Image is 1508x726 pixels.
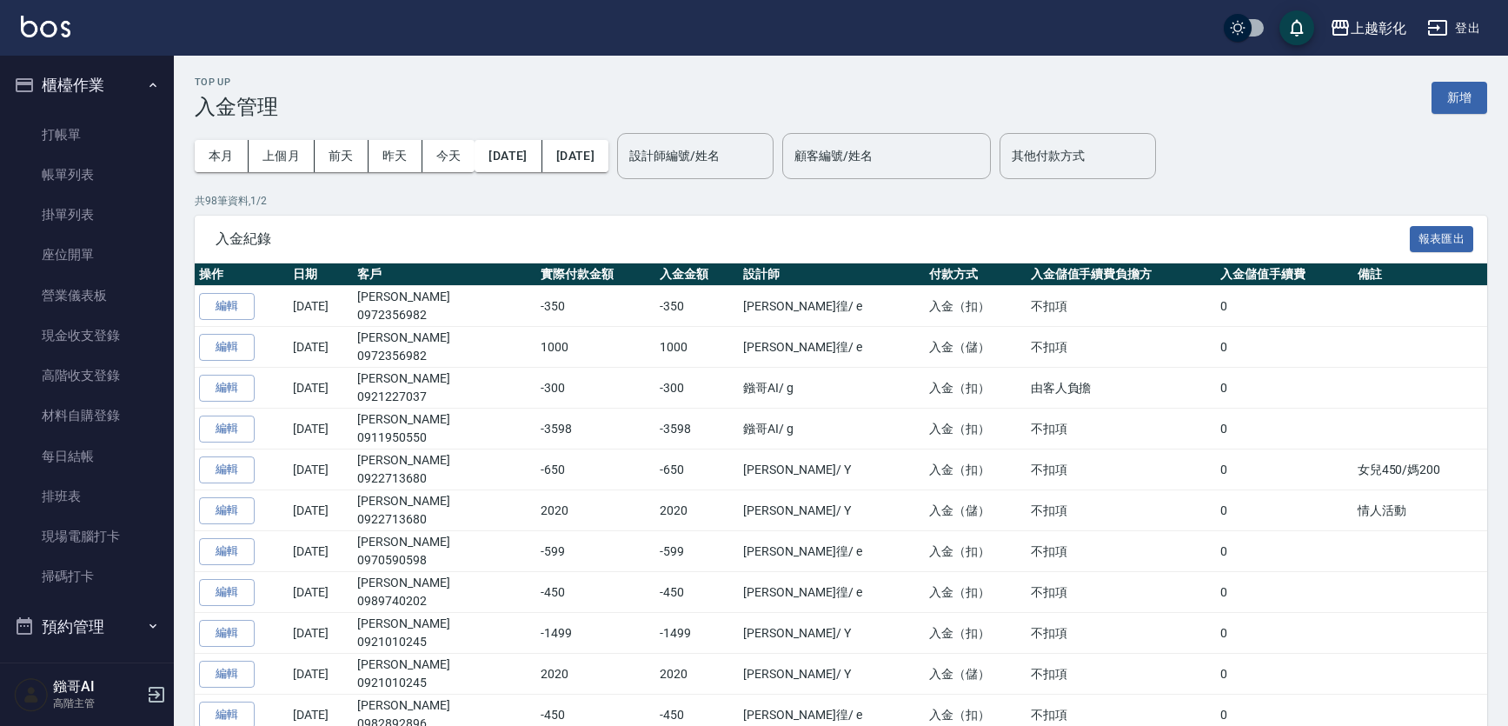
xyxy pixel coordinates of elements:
[655,409,739,450] td: -3598
[7,476,167,516] a: 排班表
[536,327,655,368] td: 1000
[369,140,422,172] button: 昨天
[216,230,1410,248] span: 入金紀錄
[1216,654,1352,695] td: 0
[536,263,655,286] th: 實際付款金額
[655,286,739,327] td: -350
[925,450,1026,490] td: 入金（扣）
[249,140,315,172] button: 上個月
[655,368,739,409] td: -300
[357,551,532,569] p: 0970590598
[199,375,255,402] button: 編輯
[1410,226,1474,253] button: 報表匯出
[289,450,353,490] td: [DATE]
[655,450,739,490] td: -650
[289,327,353,368] td: [DATE]
[1323,10,1413,46] button: 上越彰化
[14,677,49,712] img: Person
[357,592,532,610] p: 0989740202
[7,516,167,556] a: 現場電腦打卡
[739,327,925,368] td: [PERSON_NAME]徨 / e
[925,654,1026,695] td: 入金（儲）
[542,140,608,172] button: [DATE]
[739,368,925,409] td: 鏹哥AI / g
[353,613,536,654] td: [PERSON_NAME]
[353,654,536,695] td: [PERSON_NAME]
[536,490,655,531] td: 2020
[7,316,167,356] a: 現金收支登錄
[195,77,278,88] h2: Top Up
[357,510,532,529] p: 0922713680
[1026,490,1217,531] td: 不扣項
[357,674,532,692] p: 0921010245
[1026,531,1217,572] td: 不扣項
[199,620,255,647] button: 編輯
[1216,409,1352,450] td: 0
[353,409,536,450] td: [PERSON_NAME]
[739,490,925,531] td: [PERSON_NAME] / Y
[1026,263,1217,286] th: 入金儲值手續費負擔方
[536,613,655,654] td: -1499
[739,286,925,327] td: [PERSON_NAME]徨 / e
[7,115,167,155] a: 打帳單
[357,470,532,488] p: 0922713680
[353,450,536,490] td: [PERSON_NAME]
[357,306,532,324] p: 0972356982
[925,327,1026,368] td: 入金（儲）
[53,696,142,711] p: 高階主管
[1216,327,1352,368] td: 0
[739,263,925,286] th: 設計師
[1216,572,1352,613] td: 0
[353,286,536,327] td: [PERSON_NAME]
[195,140,249,172] button: 本月
[7,396,167,436] a: 材料自購登錄
[536,654,655,695] td: 2020
[1026,409,1217,450] td: 不扣項
[1026,572,1217,613] td: 不扣項
[199,456,255,483] button: 編輯
[536,286,655,327] td: -350
[289,263,353,286] th: 日期
[1432,82,1487,114] button: 新增
[1216,450,1352,490] td: 0
[1026,286,1217,327] td: 不扣項
[1420,12,1487,44] button: 登出
[1026,613,1217,654] td: 不扣項
[1351,17,1406,39] div: 上越彰化
[1432,89,1487,105] a: 新增
[357,429,532,447] p: 0911950550
[475,140,541,172] button: [DATE]
[7,155,167,195] a: 帳單列表
[1216,613,1352,654] td: 0
[199,661,255,688] button: 編輯
[536,531,655,572] td: -599
[7,356,167,396] a: 高階收支登錄
[739,450,925,490] td: [PERSON_NAME] / Y
[7,195,167,235] a: 掛單列表
[353,327,536,368] td: [PERSON_NAME]
[353,531,536,572] td: [PERSON_NAME]
[357,347,532,365] p: 0972356982
[195,193,1487,209] p: 共 98 筆資料, 1 / 2
[655,327,739,368] td: 1000
[925,368,1026,409] td: 入金（扣）
[199,497,255,524] button: 編輯
[7,436,167,476] a: 每日結帳
[7,235,167,275] a: 座位開單
[1026,450,1217,490] td: 不扣項
[1026,368,1217,409] td: 由客人負擔
[289,613,353,654] td: [DATE]
[1216,490,1352,531] td: 0
[925,263,1026,286] th: 付款方式
[422,140,475,172] button: 今天
[289,409,353,450] td: [DATE]
[289,654,353,695] td: [DATE]
[739,572,925,613] td: [PERSON_NAME]徨 / e
[925,490,1026,531] td: 入金（儲）
[1216,368,1352,409] td: 0
[925,286,1026,327] td: 入金（扣）
[7,649,167,694] button: 報表及分析
[739,409,925,450] td: 鏹哥AI / g
[1353,450,1487,490] td: 女兒450/媽200
[21,16,70,37] img: Logo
